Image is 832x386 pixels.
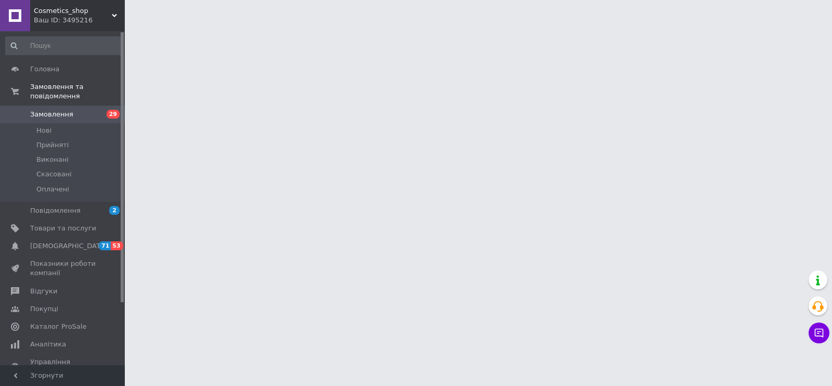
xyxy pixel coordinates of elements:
[30,206,81,215] span: Повідомлення
[30,82,125,101] span: Замовлення та повідомлення
[36,185,69,194] span: Оплачені
[5,36,123,55] input: Пошук
[30,357,96,376] span: Управління сайтом
[30,259,96,278] span: Показники роботи компанії
[36,170,72,179] span: Скасовані
[109,206,120,215] span: 2
[36,155,69,164] span: Виконані
[30,110,73,119] span: Замовлення
[809,323,829,343] button: Чат з покупцем
[107,110,120,119] span: 29
[30,304,58,314] span: Покупці
[34,16,125,25] div: Ваш ID: 3495216
[111,241,123,250] span: 53
[30,241,107,251] span: [DEMOGRAPHIC_DATA]
[30,287,57,296] span: Відгуки
[30,65,59,74] span: Головна
[30,322,86,331] span: Каталог ProSale
[30,340,66,349] span: Аналітика
[99,241,111,250] span: 71
[36,140,69,150] span: Прийняті
[30,224,96,233] span: Товари та послуги
[34,6,112,16] span: Cosmetics_shop
[36,126,51,135] span: Нові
